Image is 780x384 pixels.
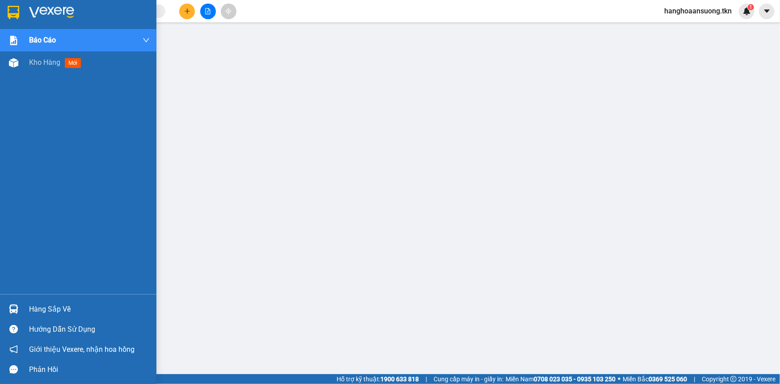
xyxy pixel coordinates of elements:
button: caret-down [759,4,775,19]
button: file-add [200,4,216,19]
span: Hỗ trợ kỹ thuật: [337,374,419,384]
img: warehouse-icon [9,304,18,314]
button: aim [221,4,236,19]
span: question-circle [9,325,18,333]
span: plus [184,8,190,14]
strong: 0708 023 035 - 0935 103 250 [534,376,616,383]
span: file-add [205,8,211,14]
strong: 1900 633 818 [380,376,419,383]
sup: 1 [748,4,754,10]
span: message [9,365,18,374]
span: Kho hàng [29,58,60,67]
span: down [143,37,150,44]
span: hanghoaansuong.tkn [657,5,739,17]
span: Miền Bắc [623,374,687,384]
div: Hướng dẫn sử dụng [29,323,150,336]
img: solution-icon [9,36,18,45]
img: logo-vxr [8,6,19,19]
div: Phản hồi [29,363,150,376]
span: | [426,374,427,384]
span: aim [225,8,232,14]
button: plus [179,4,195,19]
span: Cung cấp máy in - giấy in: [434,374,503,384]
span: notification [9,345,18,354]
span: mới [65,58,81,68]
span: 1 [749,4,752,10]
img: icon-new-feature [743,7,751,15]
span: Báo cáo [29,34,56,46]
span: caret-down [763,7,771,15]
img: warehouse-icon [9,58,18,68]
div: Hàng sắp về [29,303,150,316]
span: Miền Nam [506,374,616,384]
span: | [694,374,695,384]
span: ⚪️ [618,377,620,381]
span: Giới thiệu Vexere, nhận hoa hồng [29,344,135,355]
strong: 0369 525 060 [649,376,687,383]
span: copyright [730,376,737,382]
